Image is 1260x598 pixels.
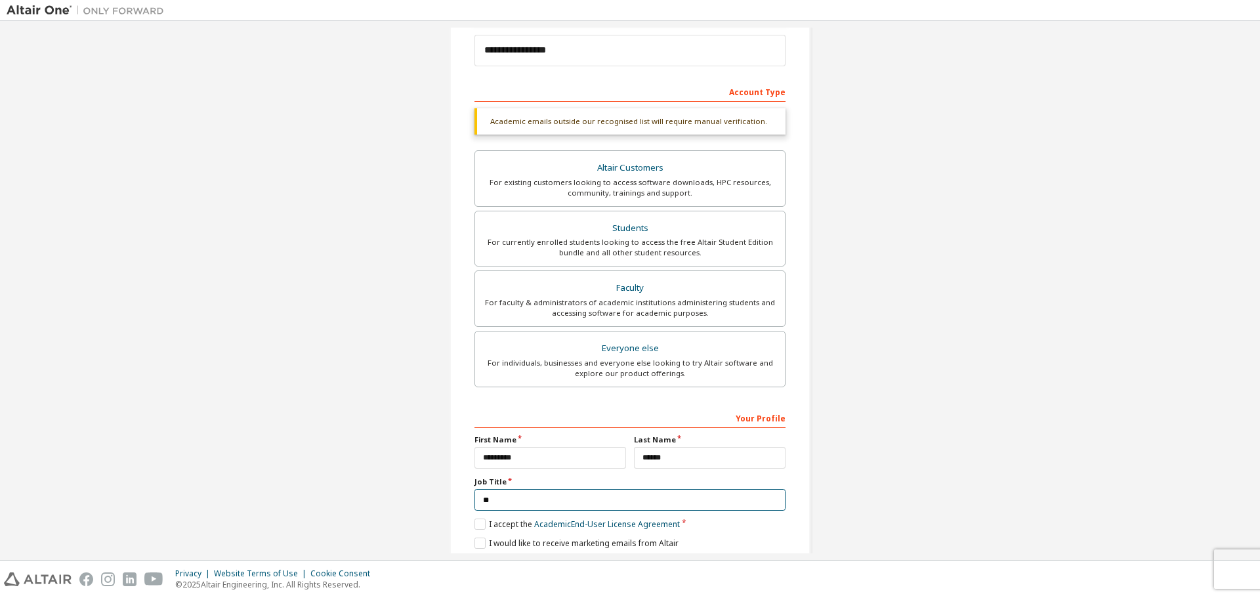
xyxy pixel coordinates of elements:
[483,297,777,318] div: For faculty & administrators of academic institutions administering students and accessing softwa...
[474,435,626,445] label: First Name
[123,572,136,586] img: linkedin.svg
[483,339,777,358] div: Everyone else
[534,519,680,530] a: Academic End-User License Agreement
[310,568,378,579] div: Cookie Consent
[483,159,777,177] div: Altair Customers
[175,568,214,579] div: Privacy
[483,237,777,258] div: For currently enrolled students looking to access the free Altair Student Edition bundle and all ...
[79,572,93,586] img: facebook.svg
[474,81,786,102] div: Account Type
[474,477,786,487] label: Job Title
[483,358,777,379] div: For individuals, businesses and everyone else looking to try Altair software and explore our prod...
[474,519,680,530] label: I accept the
[4,572,72,586] img: altair_logo.svg
[144,572,163,586] img: youtube.svg
[474,538,679,549] label: I would like to receive marketing emails from Altair
[7,4,171,17] img: Altair One
[634,435,786,445] label: Last Name
[483,219,777,238] div: Students
[483,279,777,297] div: Faculty
[483,177,777,198] div: For existing customers looking to access software downloads, HPC resources, community, trainings ...
[101,572,115,586] img: instagram.svg
[474,108,786,135] div: Academic emails outside our recognised list will require manual verification.
[474,407,786,428] div: Your Profile
[175,579,378,590] p: © 2025 Altair Engineering, Inc. All Rights Reserved.
[214,568,310,579] div: Website Terms of Use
